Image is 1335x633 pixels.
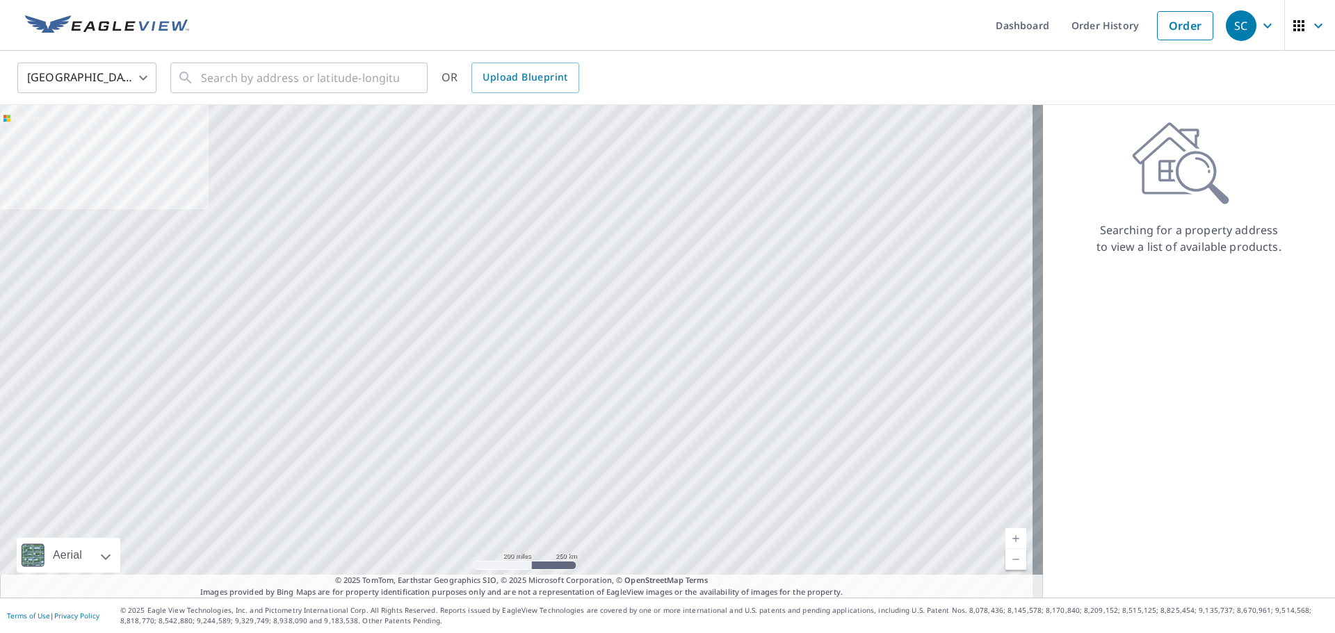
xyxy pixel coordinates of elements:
div: OR [442,63,579,93]
a: Privacy Policy [54,611,99,620]
a: OpenStreetMap [624,575,683,585]
div: [GEOGRAPHIC_DATA] [17,58,156,97]
div: Aerial [17,538,120,573]
a: Terms [686,575,709,585]
span: Upload Blueprint [483,69,567,86]
input: Search by address or latitude-longitude [201,58,399,97]
p: © 2025 Eagle View Technologies, Inc. and Pictometry International Corp. All Rights Reserved. Repo... [120,605,1328,626]
div: SC [1226,10,1256,41]
a: Order [1157,11,1213,40]
a: Current Level 5, Zoom Out [1005,549,1026,570]
span: © 2025 TomTom, Earthstar Geographics SIO, © 2025 Microsoft Corporation, © [335,575,709,586]
p: | [7,611,99,620]
div: Aerial [49,538,86,573]
a: Upload Blueprint [471,63,578,93]
p: Searching for a property address to view a list of available products. [1096,222,1282,255]
a: Terms of Use [7,611,50,620]
a: Current Level 5, Zoom In [1005,528,1026,549]
img: EV Logo [25,15,189,36]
